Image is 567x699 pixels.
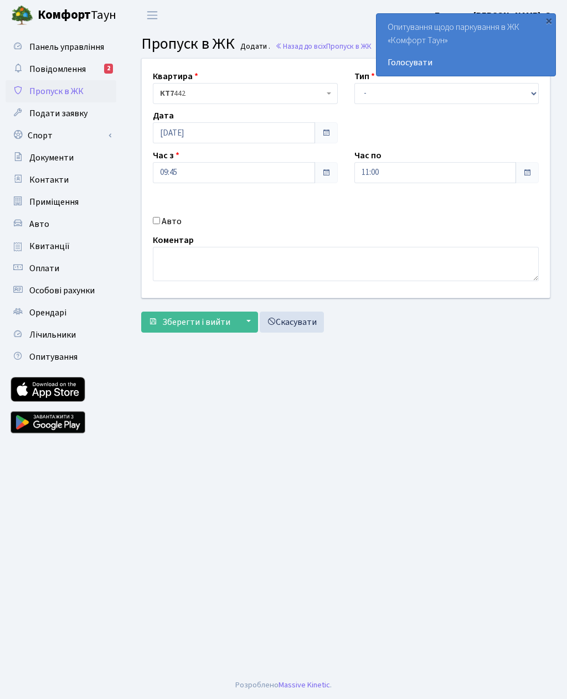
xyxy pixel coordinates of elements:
a: Приміщення [6,191,116,213]
a: Орендарі [6,302,116,324]
label: Авто [162,215,182,228]
label: Тип [354,70,375,83]
span: Приміщення [29,196,79,208]
label: Час з [153,149,179,162]
a: Скасувати [260,312,324,333]
span: Таун [38,6,116,25]
a: Спорт [6,125,116,147]
span: <b>КТ7</b>&nbsp;&nbsp;&nbsp;442 [160,88,324,99]
a: Опитування [6,346,116,368]
a: Оплати [6,257,116,279]
span: Контакти [29,174,69,186]
div: Розроблено . [235,679,332,691]
span: Опитування [29,351,78,363]
span: Орендарі [29,307,66,319]
a: Особові рахунки [6,279,116,302]
div: Опитування щодо паркування в ЖК «Комфорт Таун» [377,14,555,76]
a: Massive Kinetic [279,679,330,691]
a: Лічильники [6,324,116,346]
a: Квитанції [6,235,116,257]
label: Час по [354,149,382,162]
span: Особові рахунки [29,284,95,297]
button: Переключити навігацію [138,6,166,24]
span: Пропуск в ЖК [326,41,372,51]
a: Авто [6,213,116,235]
a: Пропуск в ЖК [6,80,116,102]
a: Повідомлення2 [6,58,116,80]
span: Панель управління [29,41,104,53]
label: Коментар [153,234,194,247]
span: Квитанції [29,240,70,252]
a: Панель управління [6,36,116,58]
span: Пропуск в ЖК [141,33,235,55]
span: Авто [29,218,49,230]
button: Зберегти і вийти [141,312,238,333]
a: Подати заявку [6,102,116,125]
img: logo.png [11,4,33,27]
span: Повідомлення [29,63,86,75]
b: Комфорт [38,6,91,24]
span: Документи [29,152,74,164]
span: <b>КТ7</b>&nbsp;&nbsp;&nbsp;442 [153,83,338,104]
a: Контакти [6,169,116,191]
a: Голосувати [388,56,544,69]
a: Блєдних [PERSON_NAME]. О. [435,9,554,22]
div: × [543,15,554,26]
span: Подати заявку [29,107,87,120]
small: Додати . [238,42,270,51]
div: 2 [104,64,113,74]
a: Назад до всіхПропуск в ЖК [275,41,372,51]
a: Документи [6,147,116,169]
span: Лічильники [29,329,76,341]
span: Оплати [29,262,59,275]
label: Дата [153,109,174,122]
b: КТ7 [160,88,174,99]
label: Квартира [153,70,198,83]
span: Зберегти і вийти [162,316,230,328]
span: Пропуск в ЖК [29,85,84,97]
